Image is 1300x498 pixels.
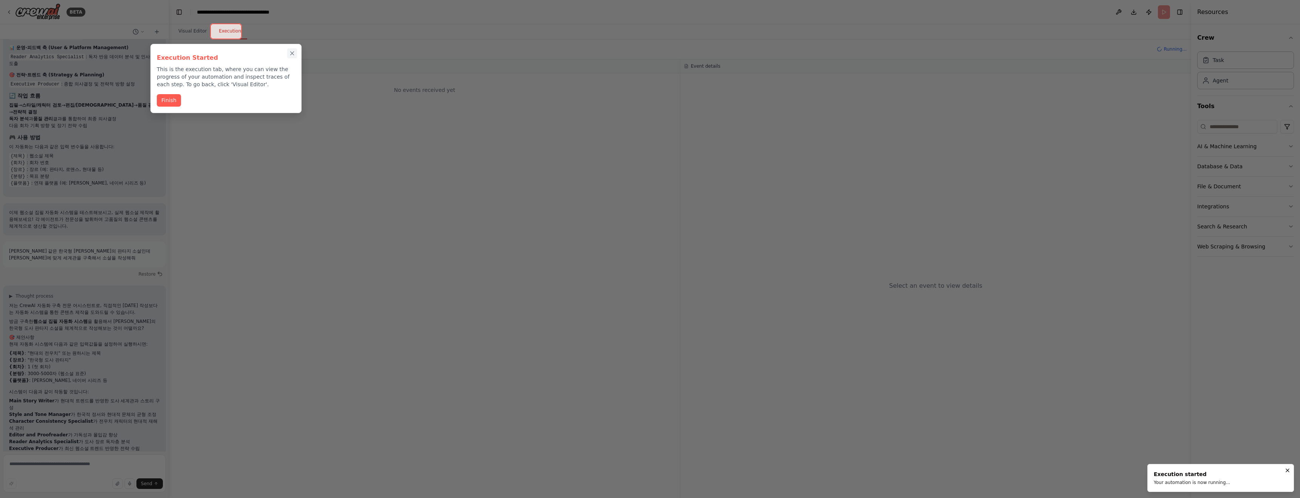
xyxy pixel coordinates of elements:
[1154,470,1230,478] div: Execution started
[157,65,295,88] p: This is the execution tab, where you can view the progress of your automation and inspect traces ...
[157,94,181,107] button: Finish
[1154,479,1230,486] div: Your automation is now running...
[287,48,297,58] button: Close walkthrough
[174,7,184,17] button: Hide left sidebar
[157,53,295,62] h3: Execution Started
